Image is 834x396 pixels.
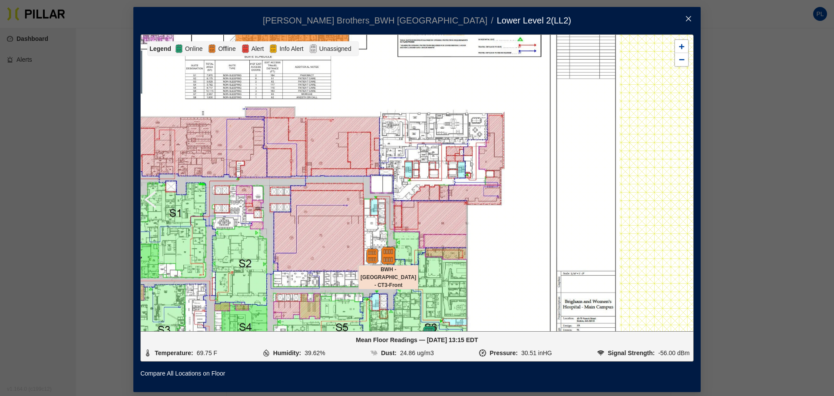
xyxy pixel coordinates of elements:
[675,40,688,53] a: Zoom in
[278,44,305,53] span: Info Alert
[421,326,437,341] img: pod-online.97050380.svg
[479,348,552,358] li: 30.51 inHG
[357,266,387,282] span: BWH-CT3-Rear
[216,44,237,53] span: Offline
[263,16,487,25] span: [PERSON_NAME] Brothers_BWH [GEOGRAPHIC_DATA]
[175,43,183,54] img: Online
[371,349,377,356] img: DUST
[497,16,571,25] span: Lower Level 2 ( LL2 )
[597,349,604,356] img: SIGNAL_RSSI
[250,44,266,53] span: Alert
[208,43,216,54] img: Offline
[140,369,225,378] a: Compare All Locations on Floor
[381,348,397,358] div: Dust:
[144,349,151,356] img: TEMPERATURE
[140,189,161,210] span: left
[491,16,493,25] span: /
[679,41,685,52] span: +
[364,248,380,264] img: pod-offline.df94d192.svg
[685,15,692,22] span: close
[241,43,250,54] img: Alert
[144,335,690,345] div: Mean Floor Readings — [DATE] 13:15 EDT
[263,349,270,356] img: HUMIDITY
[149,44,175,53] div: Legend
[155,348,193,358] div: Temperature:
[608,348,655,358] div: Signal Strength:
[318,44,353,53] span: Unassigned
[479,349,486,356] img: PRESSURE
[676,7,701,31] button: Close
[273,348,301,358] div: Humidity:
[371,348,434,358] li: 24.86 ug/m3
[679,54,685,65] span: −
[373,248,404,263] div: BWH - [GEOGRAPHIC_DATA] - CT3-Front
[490,348,518,358] div: Pressure:
[309,43,318,54] img: Unassigned
[597,348,690,358] li: -56.00 dBm
[269,43,278,54] img: Alert
[357,248,387,264] div: BWH-CT3-Rear
[183,44,204,53] span: Online
[263,348,325,358] li: 39.62%
[379,246,398,265] img: pod-offline.df94d192.svg
[358,265,418,290] span: BWH - [GEOGRAPHIC_DATA] - CT3-Front
[144,348,217,358] li: 69.75 F
[675,53,688,66] a: Zoom out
